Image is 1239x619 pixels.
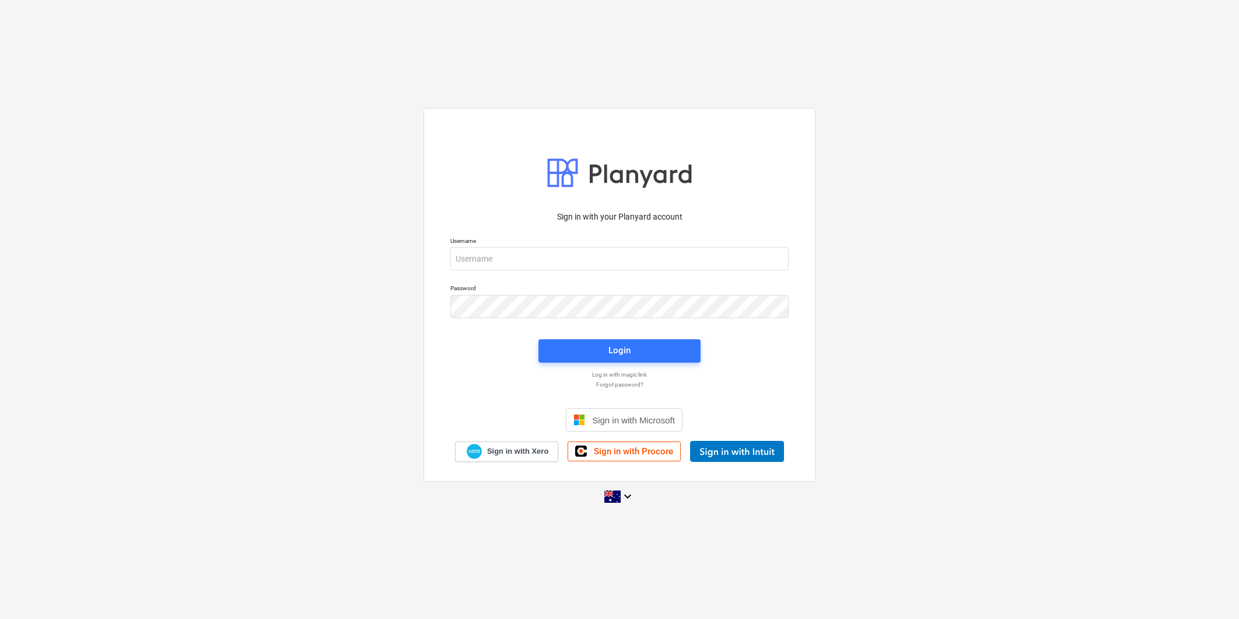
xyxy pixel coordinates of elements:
[450,211,789,223] p: Sign in with your Planyard account
[450,247,789,270] input: Username
[538,339,701,363] button: Login
[592,415,675,425] span: Sign in with Microsoft
[450,237,789,247] p: Username
[444,371,794,378] a: Log in with magic link
[568,441,681,461] a: Sign in with Procore
[621,489,635,503] i: keyboard_arrow_down
[487,446,548,457] span: Sign in with Xero
[608,343,631,358] div: Login
[467,444,482,460] img: Xero logo
[594,446,673,457] span: Sign in with Procore
[444,381,794,388] a: Forgot password?
[573,414,585,426] img: Microsoft logo
[450,284,789,294] p: Password
[455,441,559,462] a: Sign in with Xero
